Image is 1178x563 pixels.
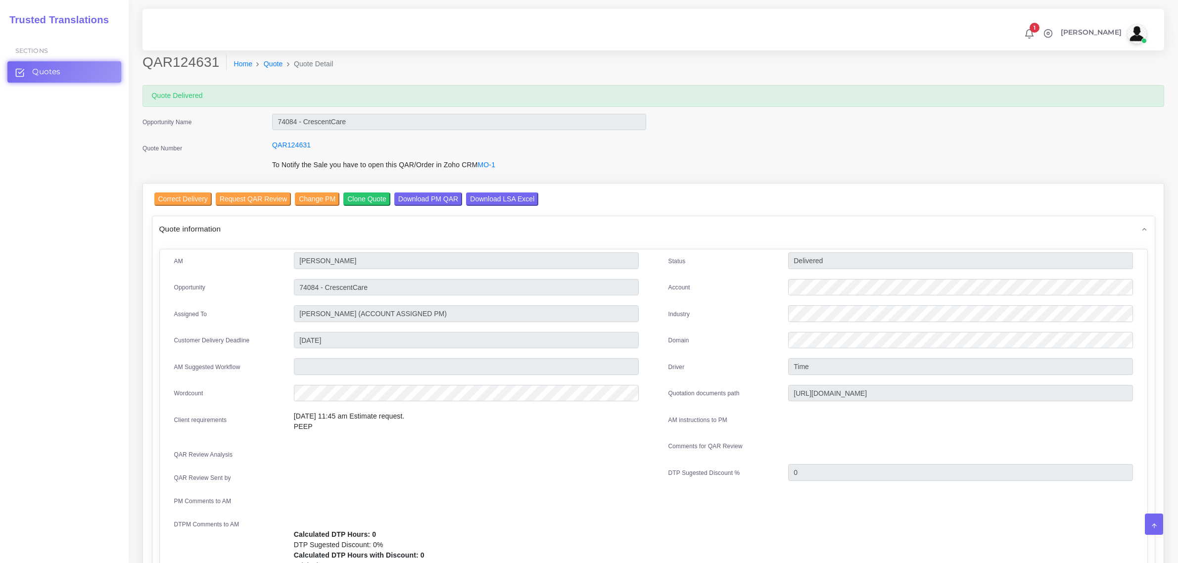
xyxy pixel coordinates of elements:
img: avatar [1127,24,1147,44]
label: DTP Sugested Discount % [668,469,740,477]
span: 1 [1030,23,1039,33]
a: [PERSON_NAME]avatar [1056,24,1150,44]
label: Comments for QAR Review [668,442,743,451]
label: Customer Delivery Deadline [174,336,250,345]
input: Download PM QAR [394,192,462,206]
li: Quote Detail [283,59,333,69]
label: Assigned To [174,310,207,319]
label: PM Comments to AM [174,497,232,506]
h2: Trusted Translations [2,14,109,26]
a: MO-1 [478,161,496,169]
label: Quotation documents path [668,389,740,398]
span: Sections [15,47,48,54]
h2: QAR124631 [142,54,227,71]
label: Status [668,257,686,266]
input: Correct Delivery [154,192,212,206]
input: Change PM [295,192,339,206]
div: Quote information [152,216,1155,241]
span: Quotes [32,66,60,77]
label: Driver [668,363,685,372]
label: DTPM Comments to AM [174,520,239,529]
a: Trusted Translations [2,12,109,28]
label: QAR Review Sent by [174,473,231,482]
b: Calculated DTP Hours with Discount: 0 [294,551,424,559]
label: Client requirements [174,416,227,424]
input: Request QAR Review [216,192,291,206]
label: Account [668,283,690,292]
p: [DATE] 11:45 am Estimate request. PEEP [294,411,639,432]
div: Quote Delivered [142,85,1164,107]
a: Home [234,59,252,69]
label: Opportunity [174,283,206,292]
label: Industry [668,310,690,319]
input: Clone Quote [343,192,390,206]
b: Calculated DTP Hours: 0 [294,530,376,538]
label: AM instructions to PM [668,416,728,424]
a: Quote [264,59,283,69]
a: 1 [1021,28,1038,39]
label: Quote Number [142,144,182,153]
label: AM [174,257,183,266]
a: QAR124631 [272,141,311,149]
a: Quotes [7,61,121,82]
label: QAR Review Analysis [174,450,233,459]
label: AM Suggested Workflow [174,363,240,372]
span: [PERSON_NAME] [1061,29,1122,36]
input: Download LSA Excel [466,192,538,206]
label: Wordcount [174,389,203,398]
label: Domain [668,336,689,345]
input: pm [294,305,639,322]
div: To Notify the Sale you have to open this QAR/Order in Zoho CRM [265,160,654,177]
label: Opportunity Name [142,118,192,127]
span: Quote information [159,223,221,235]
